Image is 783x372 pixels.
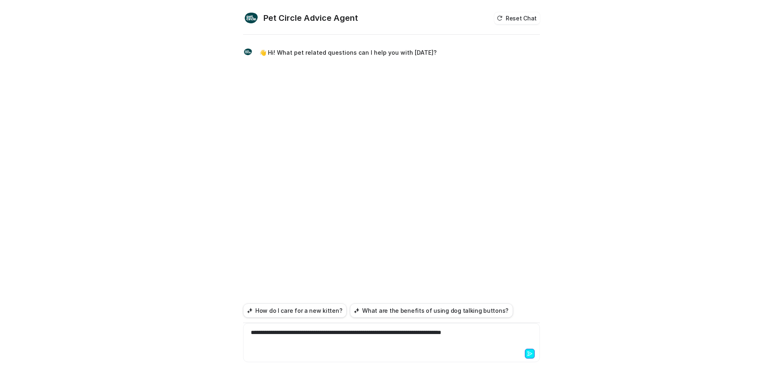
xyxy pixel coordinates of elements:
p: 👋 Hi! What pet related questions can I help you with [DATE]? [259,48,437,58]
button: How do I care for a new kitten? [243,303,347,318]
button: Reset Chat [494,12,540,24]
h2: Pet Circle Advice Agent [263,12,358,24]
img: Widget [243,10,259,26]
img: Widget [243,47,253,57]
button: What are the benefits of using dog talking buttons? [350,303,513,318]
